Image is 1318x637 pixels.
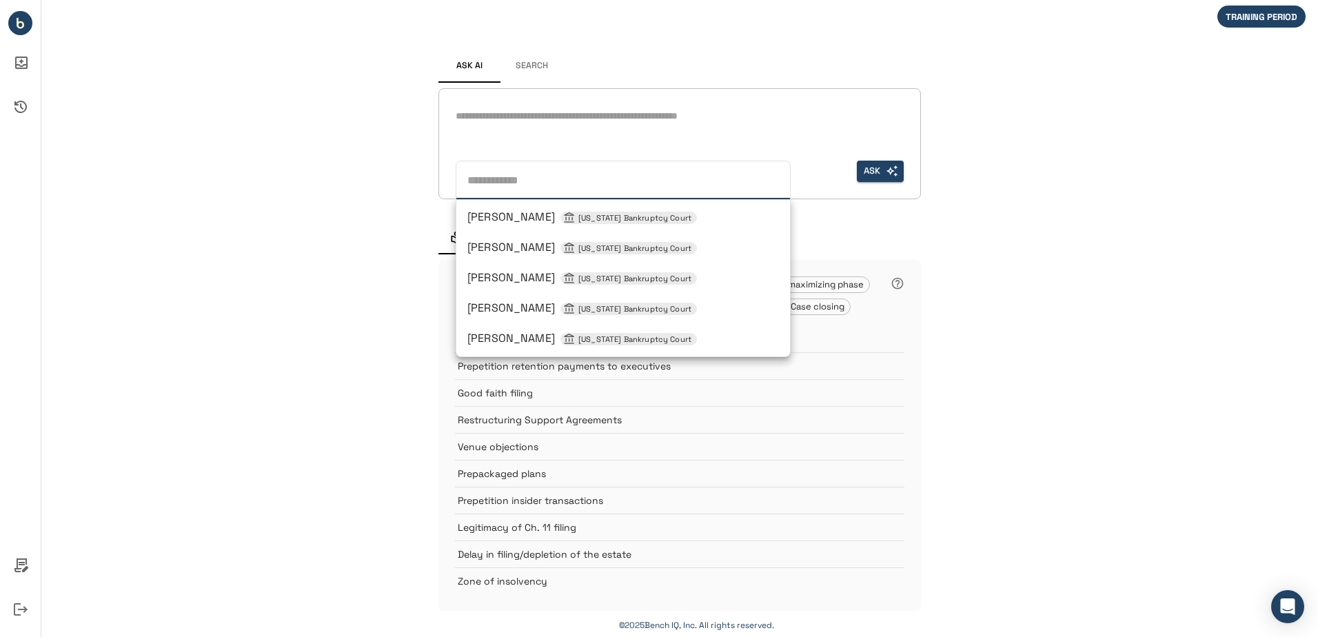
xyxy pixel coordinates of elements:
span: Ask AI [456,61,483,72]
span: Value-maximizing phase [755,279,869,290]
div: Legitimacy of Ch. 11 filing [455,514,904,540]
p: Venue objections [458,440,870,454]
p: Prepackaged plans [458,467,870,481]
span: Ashely M Chan, Delaware Bankruptcy Court [467,210,697,224]
div: Restructuring Support Agreements [455,406,904,433]
div: examples and templates tabs [438,221,921,254]
button: Search [500,50,562,83]
span: TRAINING PERIOD [1217,11,1306,23]
p: Legitimacy of Ch. 11 filing [458,520,870,534]
div: Debtor's choice of venue [455,326,904,352]
div: Good faith filing [455,379,904,406]
p: Delay in filing/depletion of the estate [458,547,870,561]
p: Prepetition retention payments to executives [458,359,870,373]
div: Open Intercom Messenger [1271,590,1304,623]
div: Prepetition retention payments to executives [455,352,904,379]
span: Case closing [785,301,850,312]
div: Zone of insolvency [455,567,904,594]
p: Restructuring Support Agreements [458,413,870,427]
p: Prepetition insider transactions [458,494,870,507]
div: We are not billing you for your initial period of in-app activity. [1217,6,1312,28]
span: John T Dorsey, Delaware Bankruptcy Court [467,240,697,254]
div: Value-maximizing phase [754,276,870,293]
span: [US_STATE] Bankruptcy Court [573,273,697,285]
button: Ask [857,161,904,182]
span: [US_STATE] Bankruptcy Court [573,212,697,224]
span: Craig T Goldblatt, Delaware Bankruptcy Court [467,270,697,285]
span: [US_STATE] Bankruptcy Court [573,303,697,315]
span: Kevin Gross, Delaware Bankruptcy Court [467,301,697,315]
div: Prepetition insider transactions [455,487,904,514]
div: Case closing [784,299,851,315]
p: Good faith filing [458,386,870,400]
span: [US_STATE] Bankruptcy Court [573,243,697,254]
div: Delay in filing/depletion of the estate [455,540,904,567]
span: [US_STATE] Bankruptcy Court [573,334,697,345]
div: Prepackaged plans [455,460,904,487]
span: Enter search text [857,161,904,182]
div: Venue objections [455,433,904,460]
p: Zone of insolvency [458,574,870,588]
span: Thomas M Horan, Delaware Bankruptcy Court [467,331,697,345]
